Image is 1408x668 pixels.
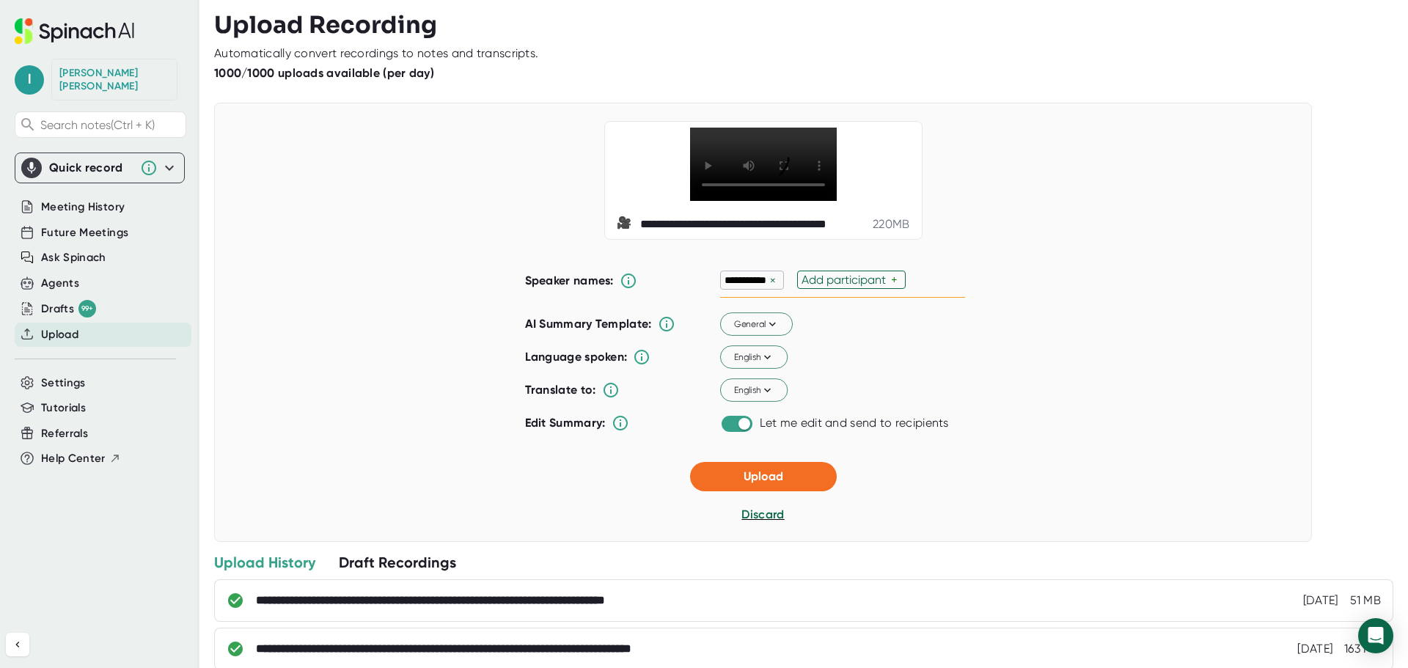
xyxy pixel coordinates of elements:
[720,379,788,403] button: English
[41,400,86,416] button: Tutorials
[525,350,628,364] b: Language spoken:
[41,249,106,266] button: Ask Spinach
[741,506,784,524] button: Discard
[525,317,652,331] b: AI Summary Template:
[1303,593,1338,608] div: 9/30/2025, 3:24:06 PM
[873,217,910,232] div: 220 MB
[525,274,614,287] b: Speaker names:
[802,273,891,287] div: Add participant
[41,375,86,392] button: Settings
[214,553,315,572] div: Upload History
[741,507,784,521] span: Discard
[41,300,96,318] button: Drafts 99+
[744,469,783,483] span: Upload
[40,118,182,132] span: Search notes (Ctrl + K)
[1344,642,1381,656] div: 163 MB
[733,318,779,331] span: General
[49,161,133,175] div: Quick record
[214,11,1393,39] h3: Upload Recording
[41,224,128,241] button: Future Meetings
[760,416,949,430] div: Let me edit and send to recipients
[1297,642,1332,656] div: 9/8/2025, 4:14:02 PM
[41,199,125,216] button: Meeting History
[339,553,456,572] div: Draft Recordings
[1358,618,1393,653] div: Open Intercom Messenger
[41,450,106,467] span: Help Center
[78,300,96,318] div: 99+
[214,46,538,61] div: Automatically convert recordings to notes and transcripts.
[41,300,96,318] div: Drafts
[6,633,29,656] button: Collapse sidebar
[766,274,780,287] div: ×
[617,216,634,233] span: video
[733,383,774,397] span: English
[41,450,121,467] button: Help Center
[733,350,774,364] span: English
[720,313,793,337] button: General
[891,273,901,287] div: +
[41,326,78,343] button: Upload
[21,153,178,183] div: Quick record
[690,462,837,491] button: Upload
[15,65,44,95] span: l
[214,66,434,80] b: 1000/1000 uploads available (per day)
[525,383,596,397] b: Translate to:
[41,275,79,292] button: Agents
[1350,593,1382,608] div: 51 MB
[59,67,169,92] div: LeAnne Ryan
[525,416,606,430] b: Edit Summary:
[41,425,88,442] button: Referrals
[720,346,788,370] button: English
